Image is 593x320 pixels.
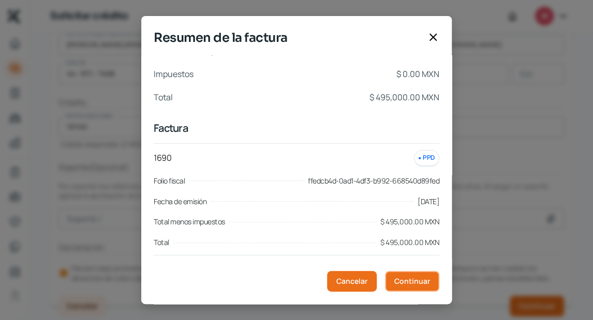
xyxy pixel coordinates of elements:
button: Cancelar [327,271,377,292]
span: Resumen de la factura [154,28,423,47]
p: Factura [154,121,439,135]
p: Total [154,90,173,105]
div: PPD [414,150,439,166]
span: Fecha de emisión [154,195,206,208]
p: 1690 [154,151,171,165]
span: $ 495,000.00 MXN [380,236,439,249]
span: $ 495,000.00 MXN [380,216,439,228]
span: Total menos impuestos [154,216,225,228]
span: [DATE] [418,195,439,208]
span: Continuar [394,278,430,285]
button: Continuar [385,271,439,292]
p: $ 0.00 MXN [396,67,439,82]
p: $ 495,000.00 MXN [369,90,439,105]
span: Folio fiscal [154,175,185,187]
span: Total [154,236,169,249]
span: Cancelar [336,278,367,285]
span: ffedcb4d-0ad1-4df3-b992-668540d89fed [308,175,439,187]
p: Impuestos [154,67,194,82]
